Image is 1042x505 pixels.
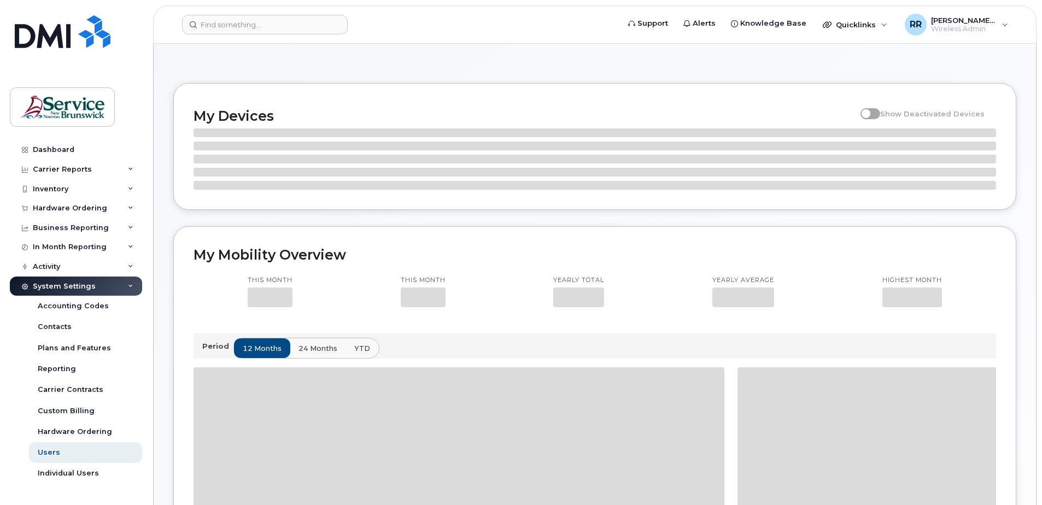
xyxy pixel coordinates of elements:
h2: My Mobility Overview [194,246,996,263]
span: Show Deactivated Devices [880,109,985,118]
input: Show Deactivated Devices [860,103,869,112]
p: Period [202,341,233,351]
span: 24 months [298,343,337,354]
span: YTD [354,343,370,354]
p: Yearly average [712,276,774,285]
h2: My Devices [194,108,855,124]
p: This month [401,276,446,285]
p: Yearly total [553,276,604,285]
p: Highest month [882,276,942,285]
p: This month [248,276,292,285]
